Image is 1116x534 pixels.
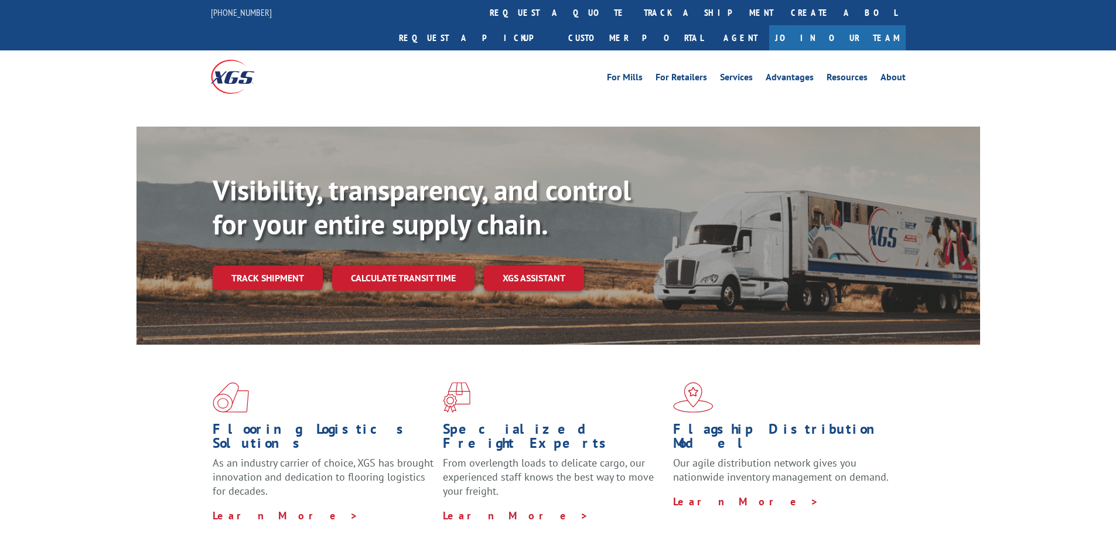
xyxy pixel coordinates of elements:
[673,495,819,508] a: Learn More >
[213,456,434,498] span: As an industry carrier of choice, XGS has brought innovation and dedication to flooring logistics...
[213,509,359,522] a: Learn More >
[213,382,249,413] img: xgs-icon-total-supply-chain-intelligence-red
[766,73,814,86] a: Advantages
[559,25,712,50] a: Customer Portal
[673,456,889,484] span: Our agile distribution network gives you nationwide inventory management on demand.
[443,509,589,522] a: Learn More >
[484,266,584,291] a: XGS ASSISTANT
[712,25,769,50] a: Agent
[211,6,272,18] a: [PHONE_NUMBER]
[673,422,895,456] h1: Flagship Distribution Model
[213,422,434,456] h1: Flooring Logistics Solutions
[673,382,714,413] img: xgs-icon-flagship-distribution-model-red
[880,73,906,86] a: About
[769,25,906,50] a: Join Our Team
[720,73,753,86] a: Services
[390,25,559,50] a: Request a pickup
[607,73,643,86] a: For Mills
[443,422,664,456] h1: Specialized Freight Experts
[213,172,631,242] b: Visibility, transparency, and control for your entire supply chain.
[827,73,868,86] a: Resources
[656,73,707,86] a: For Retailers
[443,382,470,413] img: xgs-icon-focused-on-flooring-red
[443,456,664,508] p: From overlength loads to delicate cargo, our experienced staff knows the best way to move your fr...
[332,266,475,291] a: Calculate transit time
[213,266,323,290] a: Track shipment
